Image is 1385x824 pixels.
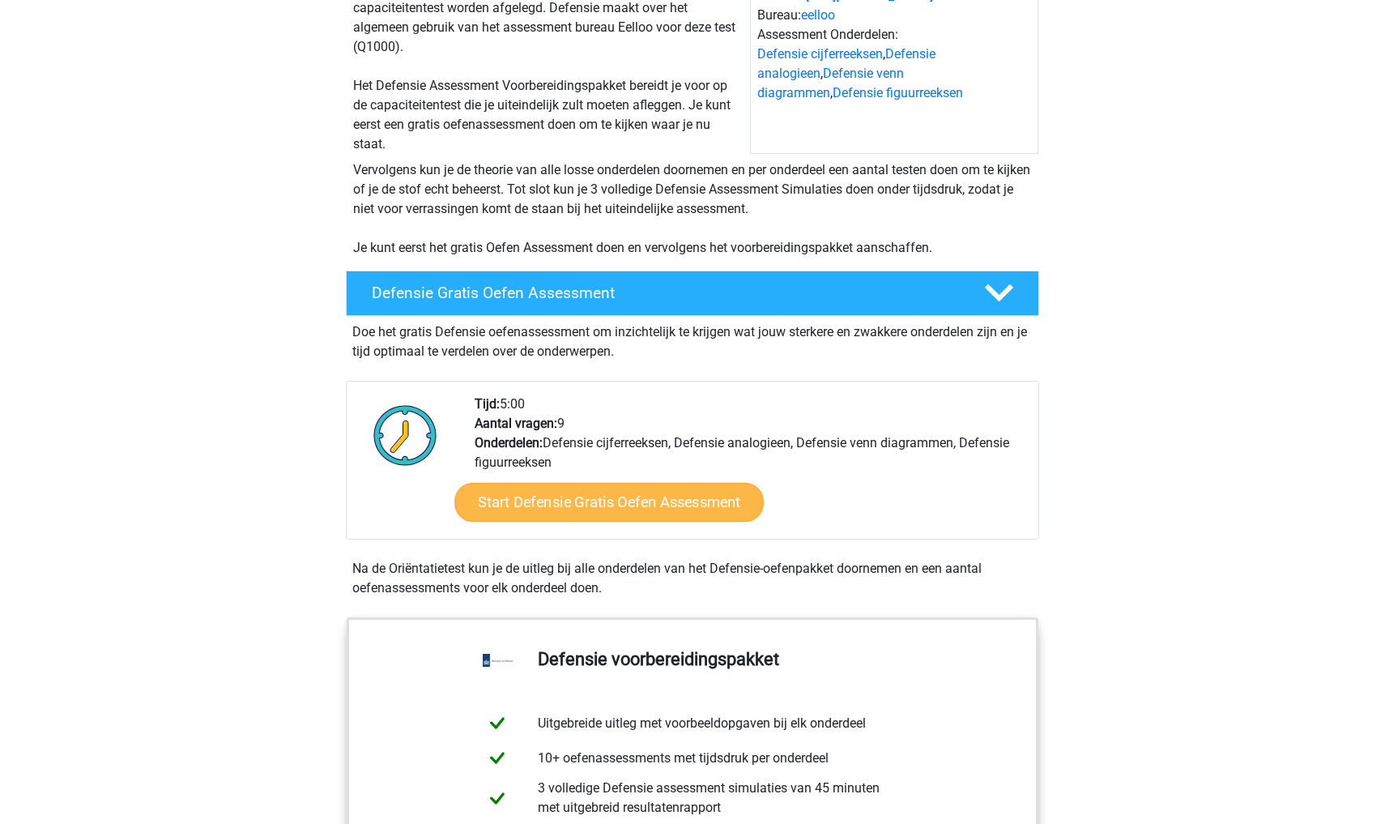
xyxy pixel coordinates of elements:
[462,395,1038,539] div: 5:00 9 Defensie cijferreeksen, Defensie analogieen, Defensie venn diagrammen, Defensie figuurreeksen
[454,483,764,522] a: Start Defensie Gratis Oefen Assessment
[757,46,935,81] a: Defensie analogieen
[475,396,500,412] b: Tijd:
[347,160,1038,258] div: Vervolgens kun je de theorie van alle losse onderdelen doornemen en per onderdeel een aantal test...
[475,416,557,431] b: Aantal vragen:
[346,559,1039,598] div: Na de Oriëntatietest kun je de uitleg bij alle onderdelen van het Defensie-oefenpakket doornemen ...
[346,316,1039,361] div: Doe het gratis Defensie oefenassessment om inzichtelijk te krijgen wat jouw sterkere en zwakkere ...
[801,7,835,23] a: eelloo
[757,66,904,100] a: Defensie venn diagrammen
[833,85,963,100] a: Defensie figuurreeksen
[475,435,543,450] b: Onderdelen:
[339,271,1046,316] a: Defensie Gratis Oefen Assessment
[364,395,446,476] img: Klok
[757,46,883,62] a: Defensie cijferreeksen
[372,284,958,302] h4: Defensie Gratis Oefen Assessment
